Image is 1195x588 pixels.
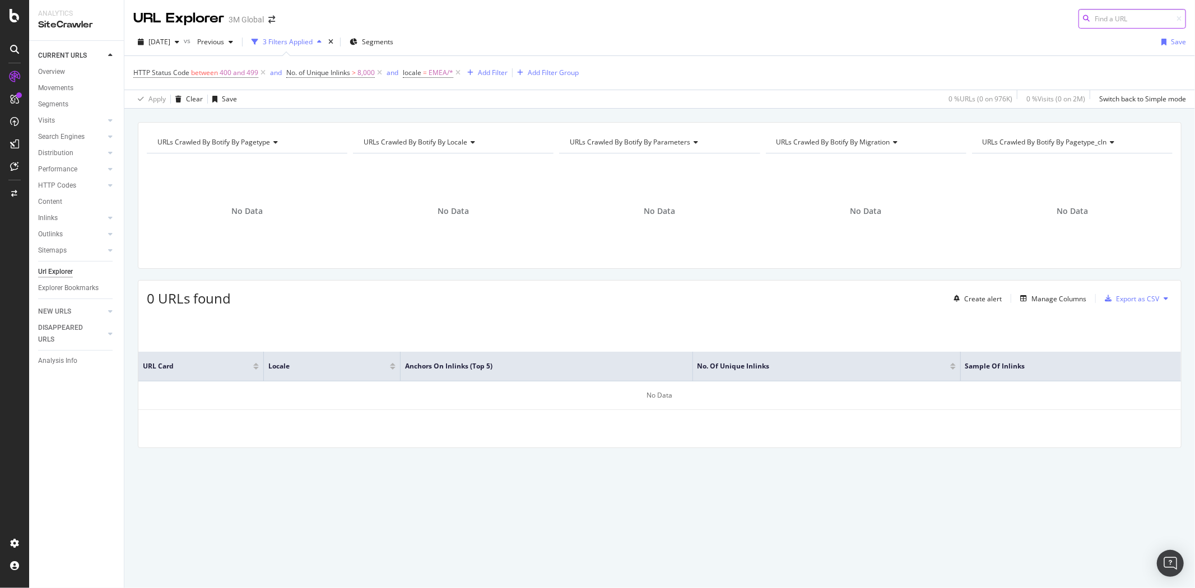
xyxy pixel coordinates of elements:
div: times [326,36,336,48]
button: and [270,67,282,78]
a: Sitemaps [38,245,105,256]
span: 8,000 [357,65,375,81]
div: NEW URLS [38,306,71,318]
button: Clear [171,90,203,108]
a: Analysis Info [38,355,116,367]
span: No Data [850,206,882,217]
div: URL Explorer [133,9,224,28]
div: and [270,68,282,77]
button: Export as CSV [1100,290,1159,307]
span: Anchors on Inlinks (top 5) [405,361,671,371]
div: SiteCrawler [38,18,115,31]
button: [DATE] [133,33,184,51]
span: URLs Crawled By Botify By migration [776,137,890,147]
div: DISAPPEARED URLS [38,322,95,346]
button: Create alert [949,290,1002,307]
div: Manage Columns [1031,294,1086,304]
span: URL Card [143,361,250,371]
span: 0 URLs found [147,289,231,307]
h4: URLs Crawled By Botify By migration [774,133,956,151]
div: 3M Global [229,14,264,25]
button: Segments [345,33,398,51]
div: arrow-right-arrow-left [268,16,275,24]
button: and [387,67,398,78]
div: Sitemaps [38,245,67,256]
h4: URLs Crawled By Botify By locale [361,133,543,151]
a: Segments [38,99,116,110]
div: Export as CSV [1116,294,1159,304]
h4: URLs Crawled By Botify By parameters [568,133,750,151]
div: Inlinks [38,212,58,224]
a: Movements [38,82,116,94]
a: NEW URLS [38,306,105,318]
span: No. of Unique Inlinks [698,361,933,371]
span: Segments [362,37,393,46]
div: Performance [38,164,77,175]
span: 400 and 499 [220,65,258,81]
span: EMEA/* [429,65,453,81]
span: HTTP Status Code [133,68,189,77]
div: Switch back to Simple mode [1099,94,1186,104]
button: Save [208,90,237,108]
div: Distribution [38,147,73,159]
div: Save [222,94,237,104]
div: 0 % URLs ( 0 on 976K ) [948,94,1012,104]
div: Url Explorer [38,266,73,278]
a: Explorer Bookmarks [38,282,116,294]
span: between [191,68,218,77]
a: Performance [38,164,105,175]
div: Outlinks [38,228,63,240]
span: No Data [438,206,469,217]
div: Add Filter Group [528,68,579,77]
span: No Data [644,206,675,217]
div: Content [38,196,62,208]
div: CURRENT URLS [38,50,87,62]
div: Overview [38,66,65,78]
div: Save [1171,37,1186,46]
div: 3 Filters Applied [263,37,313,46]
div: No Data [138,381,1181,410]
div: Clear [186,94,203,104]
div: Add Filter [478,68,508,77]
div: Analysis Info [38,355,77,367]
a: Overview [38,66,116,78]
div: Open Intercom Messenger [1157,550,1184,577]
div: Create alert [964,294,1002,304]
span: > [352,68,356,77]
button: Switch back to Simple mode [1095,90,1186,108]
a: DISAPPEARED URLS [38,322,105,346]
a: HTTP Codes [38,180,105,192]
a: Search Engines [38,131,105,143]
span: URLs Crawled By Botify By parameters [570,137,690,147]
span: URLs Crawled By Botify By locale [364,137,467,147]
span: vs [184,36,193,45]
span: URLs Crawled By Botify By pagetype_cln [983,137,1107,147]
div: HTTP Codes [38,180,76,192]
span: 2025 Sep. 21st [148,37,170,46]
span: locale [268,361,373,371]
div: and [387,68,398,77]
div: 0 % Visits ( 0 on 2M ) [1026,94,1085,104]
button: Add Filter Group [513,66,579,80]
h4: URLs Crawled By Botify By pagetype [155,133,337,151]
div: Explorer Bookmarks [38,282,99,294]
a: Inlinks [38,212,105,224]
button: Previous [193,33,238,51]
div: Apply [148,94,166,104]
span: No Data [231,206,263,217]
button: Save [1157,33,1186,51]
button: Manage Columns [1016,292,1086,305]
button: Apply [133,90,166,108]
a: CURRENT URLS [38,50,105,62]
div: Movements [38,82,73,94]
a: Url Explorer [38,266,116,278]
a: Content [38,196,116,208]
a: Outlinks [38,228,105,240]
div: Visits [38,115,55,127]
span: No. of Unique Inlinks [286,68,350,77]
span: No Data [1057,206,1088,217]
button: Add Filter [463,66,508,80]
a: Visits [38,115,105,127]
input: Find a URL [1078,9,1186,29]
span: Previous [193,37,224,46]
